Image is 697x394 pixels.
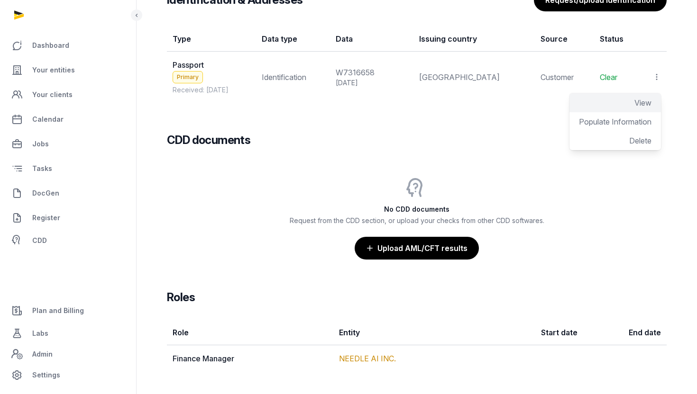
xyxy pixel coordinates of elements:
[32,305,84,316] span: Plan and Billing
[32,235,47,246] span: CDD
[413,52,535,103] td: [GEOGRAPHIC_DATA]
[413,27,535,52] th: Issuing country
[32,138,49,150] span: Jobs
[167,290,195,305] h3: Roles
[336,67,408,78] div: W7316658
[8,299,128,322] a: Plan and Billing
[8,206,128,229] a: Register
[339,354,396,363] a: NEEDLE AI INC.
[629,136,651,145] span: Delete
[8,108,128,131] a: Calendar
[594,27,641,52] th: Status
[583,320,667,345] th: End date
[167,345,333,372] td: Finance Manager
[256,52,330,103] td: Identification
[167,216,667,225] p: Request from the CDD section, or upload your checks from other CDD softwares.
[256,27,330,52] th: Data type
[167,27,256,52] th: Type
[32,188,59,199] span: DocGen
[336,78,408,88] div: [DATE]
[8,231,128,250] a: CDD
[535,27,594,52] th: Source
[8,133,128,155] a: Jobs
[167,205,667,214] h3: No CDD documents
[167,133,250,148] h3: CDD documents
[32,89,73,100] span: Your clients
[173,71,203,83] span: Primary
[355,237,479,260] button: Upload AML/CFT results
[333,320,500,345] th: Entity
[579,117,651,126] span: Populate Information
[32,64,75,76] span: Your entities
[32,40,69,51] span: Dashboard
[8,59,128,81] a: Your entities
[541,72,588,83] div: Customer
[32,328,48,339] span: Labs
[8,364,128,386] a: Settings
[330,27,413,52] th: Data
[8,322,128,345] a: Labs
[634,98,651,107] span: View
[173,85,250,95] span: Received: [DATE]
[8,157,128,180] a: Tasks
[8,182,128,205] a: DocGen
[8,83,128,106] a: Your clients
[600,72,617,82] span: Clear
[32,114,64,125] span: Calendar
[32,369,60,381] span: Settings
[8,345,128,364] a: Admin
[500,320,584,345] th: Start date
[32,163,52,174] span: Tasks
[8,34,128,57] a: Dashboard
[173,60,204,70] span: Passport
[32,349,53,360] span: Admin
[32,212,60,224] span: Register
[167,320,333,345] th: Role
